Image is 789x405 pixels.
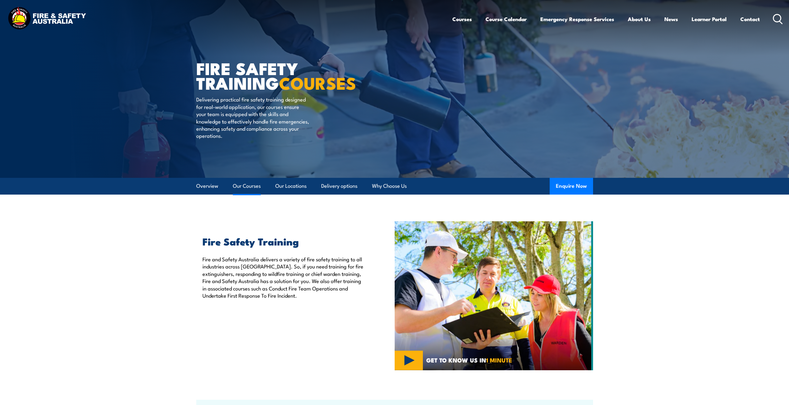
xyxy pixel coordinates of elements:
img: Fire Safety Training Courses [395,221,593,370]
a: Courses [452,11,472,27]
span: GET TO KNOW US IN [426,357,512,363]
a: Emergency Response Services [540,11,614,27]
a: Learner Portal [692,11,727,27]
a: News [664,11,678,27]
strong: 1 MINUTE [486,355,512,364]
a: Overview [196,178,218,194]
p: Delivering practical fire safety training designed for real-world application, our courses ensure... [196,96,309,139]
p: Fire and Safety Australia delivers a variety of fire safety training to all industries across [GE... [202,255,366,299]
a: Our Courses [233,178,261,194]
a: Why Choose Us [372,178,407,194]
h2: Fire Safety Training [202,237,366,245]
h1: FIRE SAFETY TRAINING [196,61,349,90]
a: Delivery options [321,178,357,194]
strong: COURSES [279,70,356,95]
a: Our Locations [275,178,307,194]
a: Contact [740,11,760,27]
a: About Us [628,11,651,27]
a: Course Calendar [485,11,527,27]
button: Enquire Now [550,178,593,195]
